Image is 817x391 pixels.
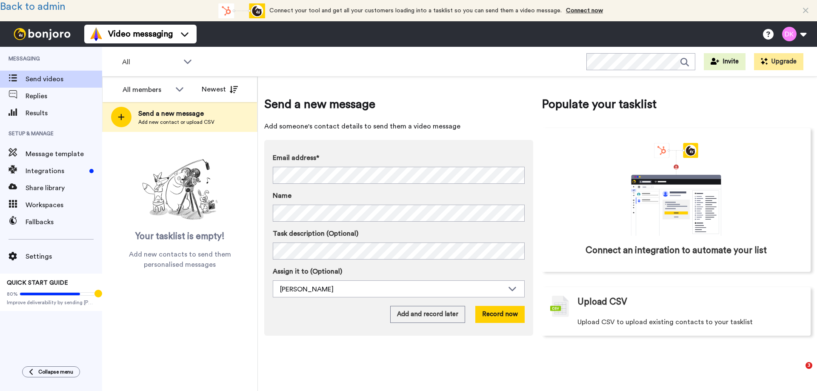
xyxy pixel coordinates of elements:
[273,191,291,201] span: Name
[26,91,102,101] span: Replies
[138,108,214,119] span: Send a new message
[269,8,562,14] span: Connect your tool and get all your customers loading into a tasklist so you can send them a video...
[108,28,173,40] span: Video messaging
[577,317,753,327] span: Upload CSV to upload existing contacts to your tasklist
[10,28,74,40] img: bj-logo-header-white.svg
[26,166,86,176] span: Integrations
[806,362,812,369] span: 3
[26,74,102,84] span: Send videos
[94,290,102,297] div: Tooltip anchor
[264,121,533,131] span: Add someone's contact details to send them a video message
[542,96,811,113] span: Populate your tasklist
[135,230,225,243] span: Your tasklist is empty!
[218,3,265,18] div: animation
[390,306,465,323] button: Add and record later
[475,306,525,323] button: Record now
[704,53,746,70] button: Invite
[137,156,223,224] img: ready-set-action.png
[26,183,102,193] span: Share library
[123,85,171,95] div: All members
[566,8,603,14] a: Connect now
[22,366,80,377] button: Collapse menu
[273,228,525,239] label: Task description (Optional)
[26,200,102,210] span: Workspaces
[89,27,103,41] img: vm-color.svg
[195,81,244,98] button: Newest
[264,96,533,113] span: Send a new message
[577,296,627,308] span: Upload CSV
[273,153,525,163] label: Email address*
[612,143,740,236] div: animation
[7,280,68,286] span: QUICK START GUIDE
[122,57,179,67] span: All
[26,108,102,118] span: Results
[7,291,18,297] span: 80%
[586,244,767,257] span: Connect an integration to automate your list
[280,284,504,294] div: [PERSON_NAME]
[550,296,569,317] img: csv-grey.png
[7,299,95,306] span: Improve deliverability by sending [PERSON_NAME]’s from your own email
[754,53,803,70] button: Upgrade
[273,266,525,277] label: Assign it to (Optional)
[26,251,102,262] span: Settings
[38,368,73,375] span: Collapse menu
[26,149,102,159] span: Message template
[788,362,808,382] iframe: Intercom live chat
[26,217,102,227] span: Fallbacks
[138,119,214,126] span: Add new contact or upload CSV
[115,249,245,270] span: Add new contacts to send them personalised messages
